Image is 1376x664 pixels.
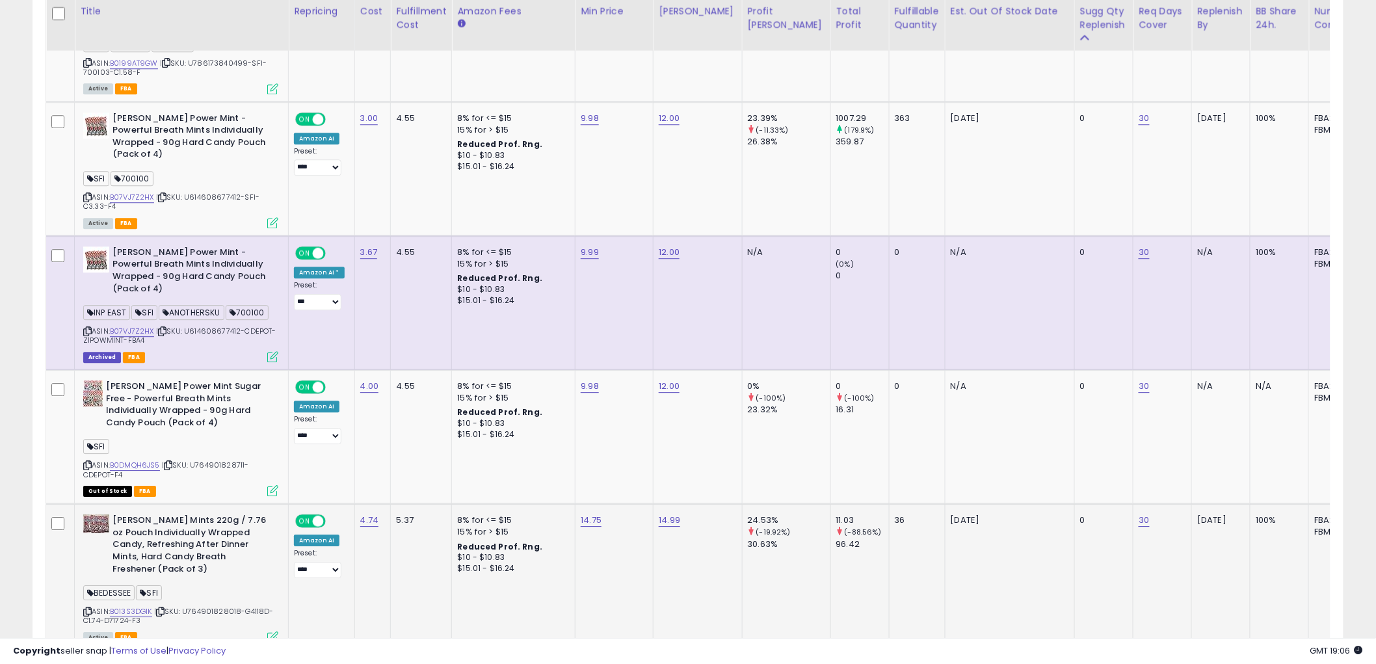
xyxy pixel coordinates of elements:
[1310,644,1363,657] span: 2025-10-13 19:06 GMT
[83,380,103,406] img: 61IJWjR+PuL._SL40_.jpg
[110,58,158,69] a: B0199AT9GW
[83,83,113,94] span: All listings currently available for purchase on Amazon
[360,4,386,18] div: Cost
[159,305,224,320] span: ANOTHERSKU
[748,136,830,148] div: 26.38%
[226,305,269,320] span: 700100
[895,380,935,392] div: 0
[659,246,680,259] a: 12.00
[1139,514,1149,527] a: 30
[457,124,565,136] div: 15% for > $15
[1080,4,1128,31] div: Sugg Qty Replenish
[83,380,278,495] div: ASIN:
[83,585,135,600] span: BEDESSEE
[13,645,226,657] div: seller snap | |
[396,4,446,31] div: Fulfillment Cost
[457,429,565,440] div: $15.01 - $16.24
[83,514,109,533] img: 61ZBh-5n5-L._SL40_.jpg
[115,83,137,94] span: FBA
[83,171,109,186] span: SFI
[83,218,113,229] span: All listings currently available for purchase on Amazon
[845,393,875,403] small: (-100%)
[1197,380,1240,392] div: N/A
[951,246,1065,258] p: N/A
[294,133,339,144] div: Amazon AI
[457,526,565,538] div: 15% for > $15
[324,516,345,527] span: OFF
[659,514,680,527] a: 14.99
[110,326,154,337] a: B07VJ7Z2HX
[895,113,935,124] div: 363
[659,380,680,393] a: 12.00
[168,644,226,657] a: Privacy Policy
[83,326,276,345] span: | SKU: U614608677412-CDEPOT-Z1POWMINT-FBA4
[396,514,442,526] div: 5.37
[748,514,830,526] div: 24.53%
[112,113,271,164] b: [PERSON_NAME] Power Mint - Powerful Breath Mints Individually Wrapped - 90g Hard Candy Pouch (Pac...
[836,380,889,392] div: 0
[324,113,345,124] span: OFF
[297,247,313,258] span: ON
[1197,113,1240,124] div: [DATE]
[112,246,271,298] b: [PERSON_NAME] Power Mint - Powerful Breath Mints Individually Wrapped - 90g Hard Candy Pouch (Pac...
[845,527,882,537] small: (-88.56%)
[360,246,378,259] a: 3.67
[1314,258,1357,270] div: FBM: 2
[457,418,565,429] div: $10 - $10.83
[748,246,821,258] div: N/A
[1080,514,1124,526] div: 0
[111,171,153,186] span: 700100
[1314,380,1357,392] div: FBA: 0
[83,606,274,626] span: | SKU: U764901828018-G4118D-C1.74-D71724-F3
[951,4,1069,18] div: Est. Out Of Stock Date
[83,486,132,497] span: All listings that are currently out of stock and unavailable for purchase on Amazon
[457,514,565,526] div: 8% for <= $15
[110,460,160,471] a: B0DMQH6JS5
[360,514,379,527] a: 4.74
[748,404,830,416] div: 23.32%
[1139,246,1149,259] a: 30
[1139,112,1149,125] a: 30
[581,4,648,18] div: Min Price
[1197,514,1240,526] div: [DATE]
[756,393,786,403] small: (-100%)
[457,406,542,418] b: Reduced Prof. Rng.
[748,538,830,550] div: 30.63%
[13,644,60,657] strong: Copyright
[457,272,542,284] b: Reduced Prof. Rng.
[83,305,130,320] span: INP EAST
[1314,124,1357,136] div: FBM: 1
[294,401,339,412] div: Amazon AI
[131,305,157,320] span: SFI
[360,112,378,125] a: 3.00
[80,4,283,18] div: Title
[748,4,825,31] div: Profit [PERSON_NAME]
[1197,4,1245,31] div: Replenish By
[110,606,152,617] a: B013S3DG1K
[748,113,830,124] div: 23.39%
[748,380,830,392] div: 0%
[1139,380,1149,393] a: 30
[112,514,271,578] b: [PERSON_NAME] Mints 220g / 7.76 oz Pouch Individually Wrapped Candy, Refreshing After Dinner Mint...
[756,527,791,537] small: (-19.92%)
[83,352,121,363] span: Listings that have been deleted from Seller Central
[951,380,1065,392] p: N/A
[457,295,565,306] div: $15.01 - $16.24
[457,258,565,270] div: 15% for > $15
[324,247,345,258] span: OFF
[836,538,889,550] div: 96.42
[294,549,345,578] div: Preset:
[457,161,565,172] div: $15.01 - $16.24
[111,644,166,657] a: Terms of Use
[895,514,935,526] div: 36
[1314,246,1357,258] div: FBA: 0
[836,113,889,124] div: 1007.29
[457,284,565,295] div: $10 - $10.83
[1256,4,1303,31] div: BB Share 24h.
[836,259,854,269] small: (0%)
[83,460,248,479] span: | SKU: U764901828711-CDEPOT-F4
[581,112,599,125] a: 9.98
[1256,113,1299,124] div: 100%
[136,585,162,600] span: SFI
[83,246,278,361] div: ASIN:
